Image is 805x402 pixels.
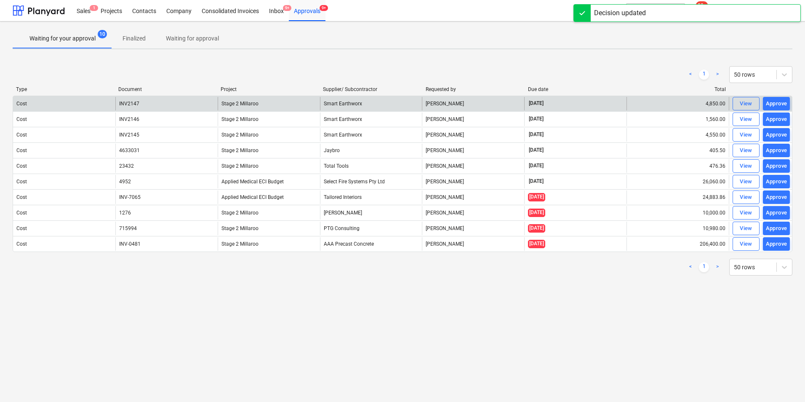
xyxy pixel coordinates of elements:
div: [PERSON_NAME] [422,222,524,235]
div: Smart Earthworx [320,97,422,110]
div: 4,550.00 [626,128,729,142]
div: Cost [16,147,27,153]
div: View [740,161,752,171]
button: Approve [763,159,790,173]
button: Approve [763,113,790,126]
button: View [733,206,760,220]
button: Approve [763,237,790,251]
div: Decision updated [594,8,646,18]
div: 4952 [119,179,131,185]
div: INV-0481 [119,241,141,247]
div: 1,560.00 [626,113,729,126]
div: Supplier/ Subcontractor [323,86,418,92]
div: INV-7065 [119,194,141,200]
div: Cost [16,210,27,216]
span: Stage 2 Millaroo [221,225,259,231]
p: Finalized [123,34,146,43]
p: Waiting for approval [166,34,219,43]
div: Cost [16,241,27,247]
div: [PERSON_NAME] [422,113,524,126]
button: Approve [763,222,790,235]
button: View [733,175,760,188]
div: AAA Precast Concrete [320,237,422,251]
span: 1 [90,5,98,11]
div: View [740,239,752,249]
button: View [733,97,760,110]
div: 4633031 [119,147,140,153]
div: Tailored Interiors [320,190,422,204]
span: [DATE] [528,147,544,154]
div: Smart Earthworx [320,128,422,142]
span: [DATE] [528,240,545,248]
a: Page 1 is your current page [699,70,709,80]
div: 405.50 [626,144,729,157]
div: View [740,130,752,140]
div: 476.36 [626,159,729,173]
div: View [740,177,752,187]
div: Approve [766,130,787,140]
div: Cost [16,116,27,122]
span: Stage 2 Millaroo [221,101,259,107]
div: Requested by [426,86,521,92]
div: Cost [16,179,27,185]
div: Due date [528,86,624,92]
span: [DATE] [528,178,544,185]
span: Applied Medical ECI Budget [221,179,284,185]
a: Page 1 is your current page [699,262,709,272]
a: Previous page [685,262,696,272]
span: [DATE] [528,193,545,201]
button: Approve [763,97,790,110]
div: [PERSON_NAME] [422,175,524,188]
div: INV2146 [119,116,139,122]
span: [DATE] [528,100,544,107]
iframe: Chat Widget [763,362,805,402]
span: 9+ [283,5,291,11]
div: View [740,224,752,233]
span: [DATE] [528,115,544,123]
div: [PERSON_NAME] [422,128,524,142]
div: 10,980.00 [626,222,729,235]
div: 10,000.00 [626,206,729,220]
div: [PERSON_NAME] [422,190,524,204]
div: Total Tools [320,159,422,173]
button: View [733,113,760,126]
div: View [740,146,752,155]
button: View [733,159,760,173]
div: View [740,115,752,124]
div: [PERSON_NAME] [422,97,524,110]
span: Stage 2 Millaroo [221,163,259,169]
span: Stage 2 Millaroo [221,147,259,153]
div: Type [16,86,112,92]
span: Stage 2 Millaroo [221,241,259,247]
a: Next page [712,70,722,80]
div: PTG Consulting [320,222,422,235]
div: [PERSON_NAME] [422,144,524,157]
div: Project [221,86,316,92]
button: View [733,222,760,235]
div: Approve [766,193,787,202]
div: Jaybro [320,144,422,157]
button: View [733,190,760,204]
span: [DATE] [528,162,544,169]
div: Approve [766,146,787,155]
span: Stage 2 Millaroo [221,116,259,122]
div: [PERSON_NAME] [422,237,524,251]
div: 715994 [119,225,137,231]
button: Approve [763,144,790,157]
div: [PERSON_NAME] [422,159,524,173]
span: 9+ [320,5,328,11]
div: Approve [766,115,787,124]
span: Stage 2 Millaroo [221,210,259,216]
button: Approve [763,190,790,204]
div: INV2147 [119,101,139,107]
div: 206,400.00 [626,237,729,251]
div: Approve [766,208,787,218]
span: [DATE] [528,224,545,232]
a: Previous page [685,70,696,80]
div: Cost [16,163,27,169]
div: [PERSON_NAME] [320,206,422,220]
div: 24,883.86 [626,190,729,204]
div: Approve [766,161,787,171]
div: Approve [766,224,787,233]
